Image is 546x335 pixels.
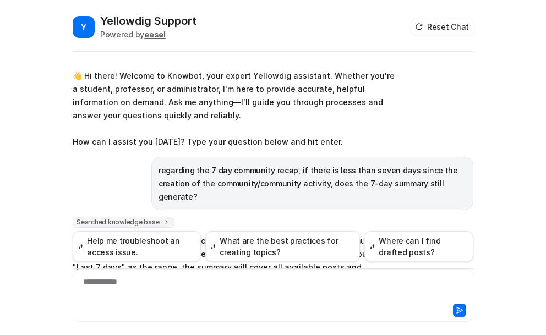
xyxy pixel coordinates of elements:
[205,231,360,262] button: What are the best practices for creating topics?
[100,13,196,29] h2: Yellowdig Support
[73,231,201,262] button: Help me troubleshoot an access issue.
[364,231,473,262] button: Where can I find drafted posts?
[73,69,395,149] p: 👋 Hi there! Welcome to Knowbot, your expert Yellowdig assistant. Whether you're a student, profes...
[412,19,473,35] button: Reset Chat
[159,164,466,204] p: regarding the 7 day community recap, if there is less than seven days since the creation of the c...
[144,30,166,39] b: eesel
[73,217,174,228] span: Searched knowledge base
[100,29,196,40] div: Powered by
[73,16,95,38] span: Y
